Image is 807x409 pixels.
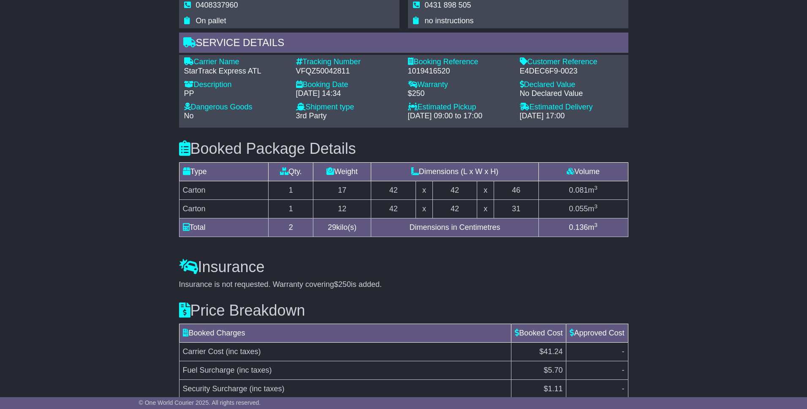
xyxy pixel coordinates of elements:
[569,204,588,213] span: 0.055
[408,67,511,76] div: 1019416520
[334,280,351,289] span: $250
[622,366,625,374] span: -
[296,57,399,67] div: Tracking Number
[622,347,625,356] span: -
[184,103,288,112] div: Dangerous Goods
[511,324,566,343] td: Booked Cost
[179,162,269,181] td: Type
[538,162,628,181] td: Volume
[622,384,625,393] span: -
[296,80,399,90] div: Booking Date
[22,22,93,29] div: Domain: [DOMAIN_NAME]
[371,181,416,199] td: 42
[313,181,371,199] td: 17
[184,89,288,98] div: PP
[520,89,623,98] div: No Declared Value
[432,199,477,218] td: 42
[594,185,598,191] sup: 3
[408,57,511,67] div: Booking Reference
[196,1,238,9] span: 0408337960
[179,302,628,319] h3: Price Breakdown
[250,384,285,393] span: (inc taxes)
[543,366,562,374] span: $5.70
[408,103,511,112] div: Estimated Pickup
[371,218,538,237] td: Dimensions in Centimetres
[416,199,432,218] td: x
[183,366,235,374] span: Fuel Surcharge
[569,186,588,194] span: 0.081
[569,223,588,232] span: 0.136
[425,16,474,25] span: no instructions
[520,80,623,90] div: Declared Value
[543,384,562,393] span: $1.11
[184,67,288,76] div: StarTrack Express ATL
[477,181,494,199] td: x
[313,218,371,237] td: kilo(s)
[313,162,371,181] td: Weight
[85,53,92,60] img: tab_keywords_by_traffic_grey.svg
[566,324,628,343] td: Approved Cost
[538,199,628,218] td: m
[179,199,269,218] td: Carton
[179,181,269,199] td: Carton
[594,222,598,228] sup: 3
[520,112,623,121] div: [DATE] 17:00
[520,57,623,67] div: Customer Reference
[196,16,226,25] span: On pallet
[296,67,399,76] div: VFQZ50042811
[432,181,477,199] td: 42
[184,80,288,90] div: Description
[328,223,336,232] span: 29
[520,103,623,112] div: Estimated Delivery
[269,181,313,199] td: 1
[24,14,41,20] div: v 4.0.25
[183,347,224,356] span: Carrier Cost
[416,181,432,199] td: x
[296,112,327,120] span: 3rd Party
[179,218,269,237] td: Total
[24,53,31,60] img: tab_domain_overview_orange.svg
[539,347,562,356] span: $41.24
[269,162,313,181] td: Qty.
[371,199,416,218] td: 42
[494,199,538,218] td: 31
[371,162,538,181] td: Dimensions (L x W x H)
[95,54,139,60] div: Keywords by Traffic
[184,57,288,67] div: Carrier Name
[494,181,538,199] td: 46
[538,218,628,237] td: m
[296,89,399,98] div: [DATE] 14:34
[179,280,628,289] div: Insurance is not requested. Warranty covering is added.
[477,199,494,218] td: x
[520,67,623,76] div: E4DEC6F9-0023
[425,1,471,9] span: 0431 898 505
[34,54,76,60] div: Domain Overview
[139,399,261,406] span: © One World Courier 2025. All rights reserved.
[179,33,628,55] div: Service Details
[14,22,20,29] img: website_grey.svg
[179,140,628,157] h3: Booked Package Details
[269,199,313,218] td: 1
[179,324,511,343] td: Booked Charges
[179,259,628,275] h3: Insurance
[313,199,371,218] td: 12
[408,89,511,98] div: $250
[408,80,511,90] div: Warranty
[538,181,628,199] td: m
[296,103,399,112] div: Shipment type
[183,384,247,393] span: Security Surcharge
[226,347,261,356] span: (inc taxes)
[184,112,194,120] span: No
[594,203,598,210] sup: 3
[14,14,20,20] img: logo_orange.svg
[408,112,511,121] div: [DATE] 09:00 to 17:00
[269,218,313,237] td: 2
[237,366,272,374] span: (inc taxes)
